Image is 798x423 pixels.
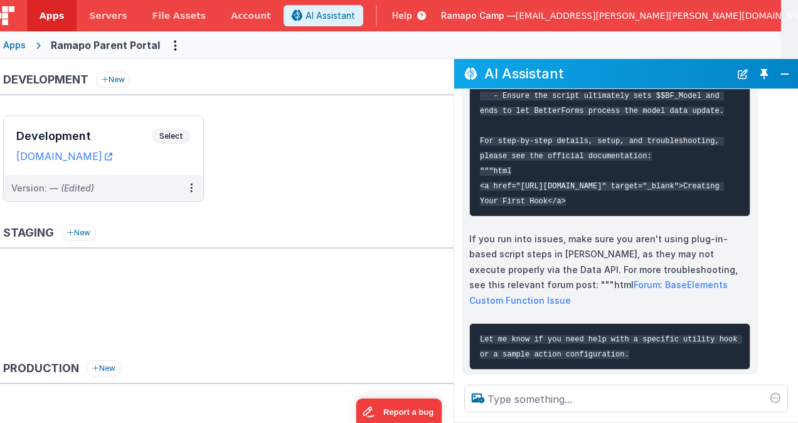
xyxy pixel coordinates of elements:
[87,360,121,377] button: New
[441,9,516,22] span: Ramapo Camp —
[152,129,191,144] span: Select
[306,9,355,22] span: AI Assistant
[89,9,127,22] span: Servers
[16,130,152,142] h3: Development
[480,335,742,359] code: Let me know if you need help with a specific utility hook or a sample action configuration.
[777,65,793,83] button: Close
[284,5,363,26] button: AI Assistant
[3,39,26,51] div: Apps
[51,38,160,53] div: Ramapo Parent Portal
[755,65,773,83] button: Toggle Pin
[61,183,94,193] span: (Edited)
[484,66,730,81] h2: AI Assistant
[11,182,94,195] div: Version: —
[40,9,64,22] span: Apps
[3,73,88,86] h3: Development
[3,362,79,375] h3: Production
[61,225,96,241] button: New
[392,9,412,22] span: Help
[96,72,130,88] button: New
[734,65,752,83] button: New Chat
[3,227,54,239] h3: Staging
[469,279,728,306] a: Forum: BaseElements Custom Function Issue
[16,150,112,163] a: [DOMAIN_NAME]
[165,35,185,55] button: Options
[469,232,750,309] p: If you run into issues, make sure you aren't using plug-in-based script steps in [PERSON_NAME], a...
[152,9,206,22] span: File Assets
